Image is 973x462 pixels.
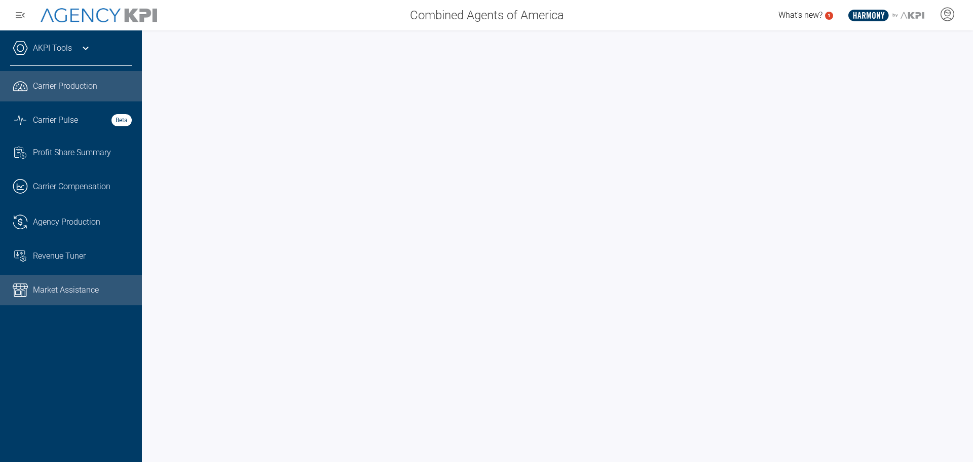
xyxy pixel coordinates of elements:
[410,6,564,24] span: Combined Agents of America
[111,114,132,126] strong: Beta
[33,284,99,296] span: Market Assistance
[33,147,111,159] span: Profit Share Summary
[825,12,833,20] a: 1
[828,13,831,18] text: 1
[33,216,100,228] span: Agency Production
[33,181,110,193] span: Carrier Compensation
[41,8,157,23] img: AgencyKPI
[33,114,78,126] span: Carrier Pulse
[33,250,86,262] span: Revenue Tuner
[778,10,822,20] span: What's new?
[33,80,97,92] span: Carrier Production
[33,42,72,54] a: AKPI Tools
